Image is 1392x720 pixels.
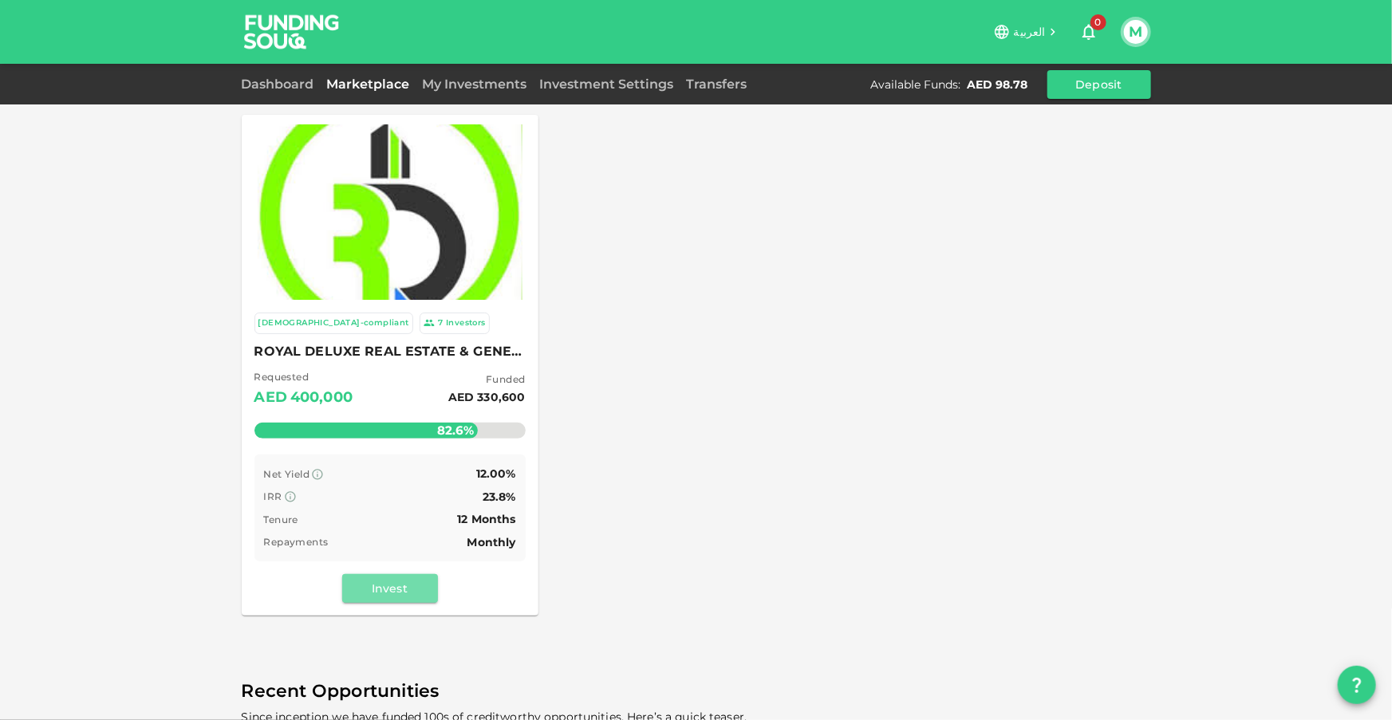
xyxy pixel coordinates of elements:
[242,77,321,92] a: Dashboard
[264,490,282,502] span: IRR
[477,388,525,407] div: 330,600
[1014,25,1046,39] span: العربية
[1338,666,1376,704] button: question
[457,512,515,526] span: 12 Months
[258,80,522,344] img: Marketplace Logo
[680,77,754,92] a: Transfers
[448,372,526,388] span: Funded
[534,77,680,92] a: Investment Settings
[438,317,443,330] div: 7
[483,490,516,504] span: 23.8%
[264,513,298,525] span: Tenure
[1047,70,1151,99] button: Deposit
[342,574,438,603] button: Invest
[467,535,516,549] span: Monthly
[416,77,534,92] a: My Investments
[446,317,486,330] div: Investors
[264,468,310,480] span: Net Yield
[321,77,416,92] a: Marketplace
[264,536,329,548] span: Repayments
[1124,20,1148,44] button: M
[242,676,1151,707] span: Recent Opportunities
[871,77,961,92] div: Available Funds :
[968,77,1028,92] div: AED 98.78
[254,409,302,424] div: Remaining :
[476,466,516,481] span: 12.00%
[254,369,353,385] span: Requested
[254,340,526,363] span: ROYAL DELUXE REAL ESTATE & GENERAL MAINTENANCE - L.L.C - O.P.C
[305,409,365,424] div: AED 69,400.00
[242,115,538,616] a: Marketplace Logo [DEMOGRAPHIC_DATA]-compliant 7Investors ROYAL DELUXE REAL ESTATE & GENERAL MAINT...
[1090,14,1106,30] span: 0
[1073,16,1105,48] button: 0
[258,317,409,330] div: [DEMOGRAPHIC_DATA]-compliant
